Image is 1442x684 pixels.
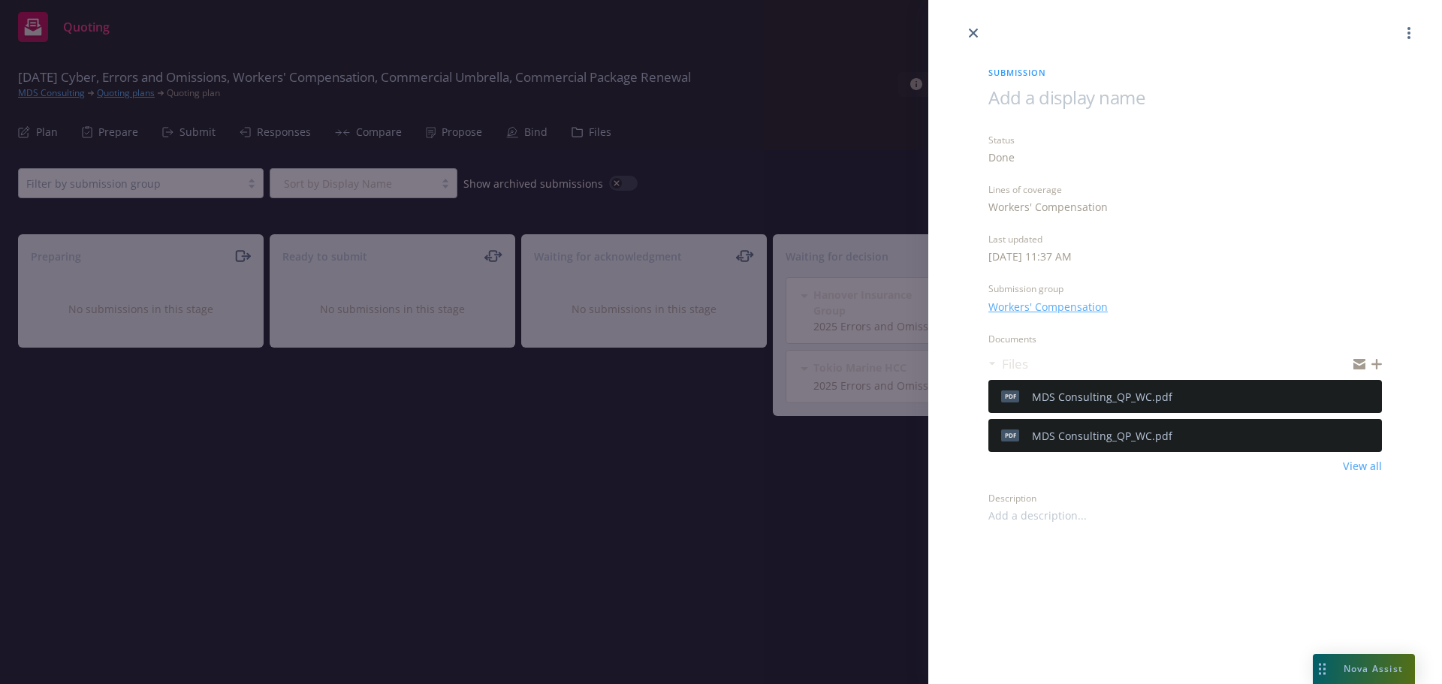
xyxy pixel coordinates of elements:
div: Last updated [988,233,1382,246]
div: Documents [988,333,1382,345]
span: Submission [988,66,1382,79]
div: Status [988,134,1382,146]
button: download file [1338,387,1350,405]
div: Workers' Compensation [988,199,1108,215]
div: MDS Consulting_QP_WC.pdf [1032,389,1172,405]
span: pdf [1001,390,1019,402]
div: Drag to move [1313,654,1332,684]
button: preview file [1362,387,1376,405]
button: Nova Assist [1313,654,1415,684]
div: [DATE] 11:37 AM [988,249,1072,264]
div: Files [988,354,1028,374]
span: Nova Assist [1344,662,1403,675]
button: download file [1338,426,1350,444]
div: Description [988,492,1382,505]
button: preview file [1362,426,1376,444]
a: View all [1343,458,1382,474]
span: pdf [1001,429,1019,441]
div: MDS Consulting_QP_WC.pdf [1032,428,1172,444]
h3: Files [1002,354,1028,374]
div: Lines of coverage [988,183,1382,196]
div: Submission group [988,282,1382,295]
a: close [964,24,982,42]
a: more [1400,24,1418,42]
a: Workers' Compensation [988,299,1108,315]
div: Done [988,149,1015,165]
